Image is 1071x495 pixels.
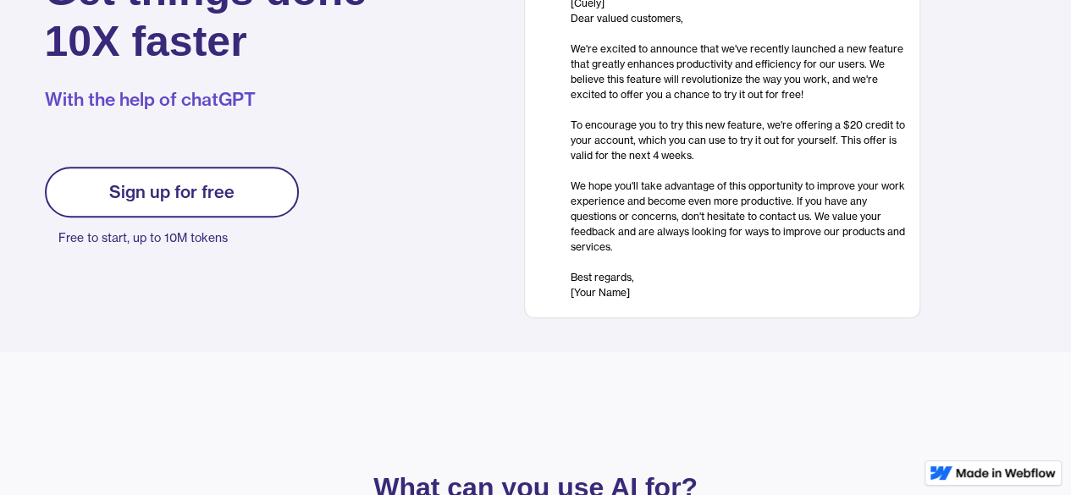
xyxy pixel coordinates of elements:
[109,182,235,202] div: Sign up for free
[45,167,299,217] a: Sign up for free
[956,468,1056,478] img: Made in Webflow
[58,226,299,250] p: Free to start, up to 10M tokens
[45,87,367,113] p: With the help of chatGPT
